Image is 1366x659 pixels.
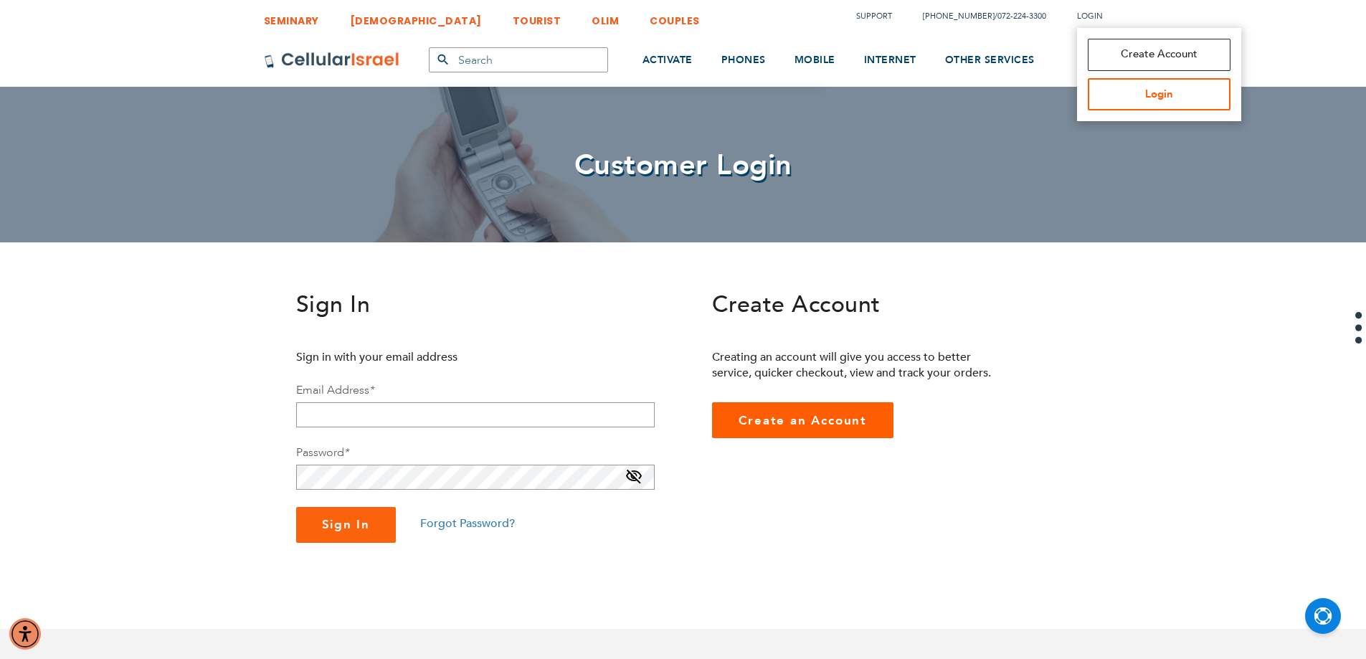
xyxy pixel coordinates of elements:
[721,34,766,87] a: PHONES
[1077,11,1103,22] span: Login
[864,34,916,87] a: INTERNET
[1088,39,1230,71] a: Create Account
[264,52,400,69] img: Cellular Israel Logo
[296,507,397,543] button: Sign In
[945,34,1035,87] a: OTHER SERVICES
[909,6,1046,27] li: /
[642,53,693,67] span: ACTIVATE
[420,516,515,531] a: Forgot Password?
[712,349,1002,381] p: Creating an account will give you access to better service, quicker checkout, view and track your...
[650,4,700,30] a: COUPLES
[322,516,371,533] span: Sign In
[712,402,894,438] a: Create an Account
[795,34,835,87] a: MOBILE
[642,34,693,87] a: ACTIVATE
[296,349,587,365] p: Sign in with your email address
[574,146,792,185] span: Customer Login
[856,11,892,22] a: Support
[795,53,835,67] span: MOBILE
[296,382,374,398] label: Email Address
[296,445,349,460] label: Password
[739,412,868,429] span: Create an Account
[945,53,1035,67] span: OTHER SERVICES
[997,11,1046,22] a: 072-224-3300
[264,4,319,30] a: SEMINARY
[1088,78,1230,110] a: Login
[9,618,41,650] div: Accessibility Menu
[296,402,655,427] input: Email
[864,53,916,67] span: INTERNET
[712,289,881,321] span: Create Account
[923,11,995,22] a: [PHONE_NUMBER]
[721,53,766,67] span: PHONES
[513,4,561,30] a: TOURIST
[296,289,371,321] span: Sign In
[592,4,619,30] a: OLIM
[429,47,608,72] input: Search
[350,4,482,30] a: [DEMOGRAPHIC_DATA]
